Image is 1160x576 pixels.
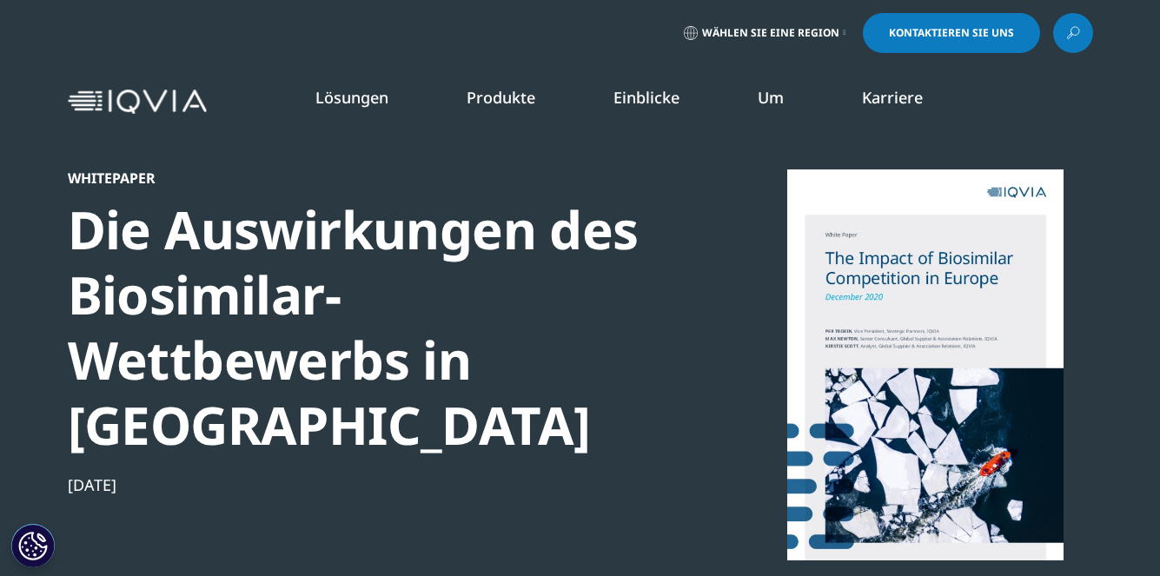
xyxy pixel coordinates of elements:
[68,169,156,188] font: Whitepaper
[68,474,116,495] font: [DATE]
[758,87,784,108] a: Um
[315,87,388,108] a: Lösungen
[214,61,1093,142] nav: Primär
[11,524,55,567] button: Cookie-Einstellungen
[889,25,1014,40] font: Kontaktieren Sie uns
[613,87,679,108] a: Einblicke
[68,89,207,115] img: IQVIA – Unternehmen für Gesundheitsinformationstechnologie und klinische Pharmaforschung
[467,87,535,108] a: Produkte
[863,13,1040,53] a: Kontaktieren Sie uns
[68,194,639,460] font: Die Auswirkungen des Biosimilar-Wettbewerbs in [GEOGRAPHIC_DATA]
[702,25,839,40] font: Wählen Sie eine Region
[862,87,923,108] a: Karriere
